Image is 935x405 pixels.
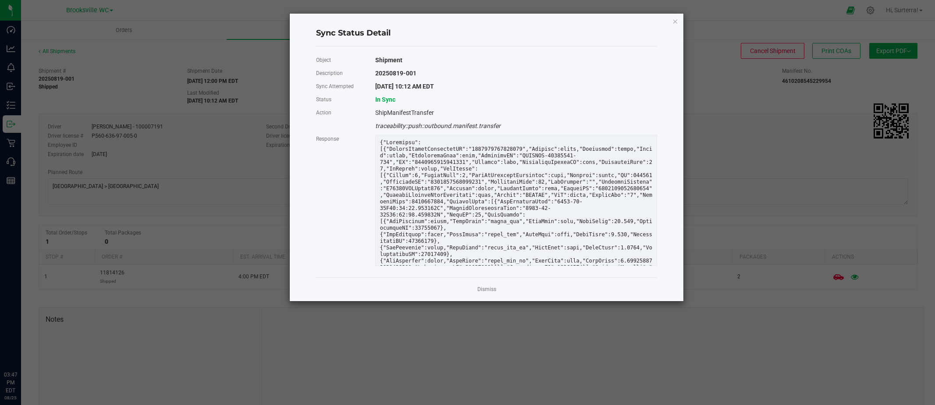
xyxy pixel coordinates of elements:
div: Action [309,106,369,119]
h4: Sync Status Detail [316,28,657,39]
div: Response [309,132,369,146]
a: Dismiss [477,286,496,293]
div: traceability::push::outbound.manifest.transfer [369,119,664,132]
iframe: Resource center [9,335,35,361]
span: In Sync [375,96,395,103]
div: Status [309,93,369,106]
div: ShipManifestTransfer [369,106,664,119]
div: Sync Attempted [309,80,369,93]
button: Close [672,16,678,26]
div: Object [309,53,369,67]
div: Shipment [369,53,664,67]
div: [DATE] 10:12 AM EDT [369,80,664,93]
iframe: Resource center unread badge [26,334,36,344]
div: 20250819-001 [369,67,664,80]
div: Description [309,67,369,80]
